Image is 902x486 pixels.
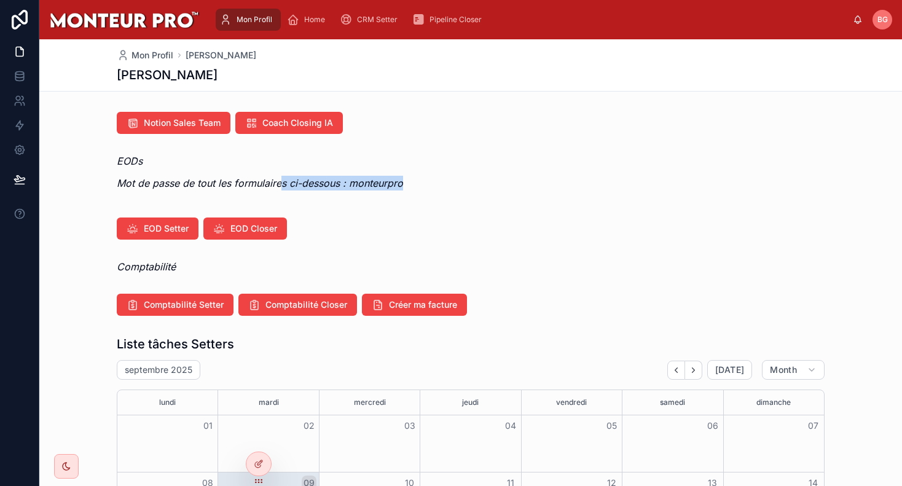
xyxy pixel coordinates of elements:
[604,418,619,433] button: 05
[117,112,230,134] button: Notion Sales Team
[524,390,620,415] div: vendredi
[409,9,490,31] a: Pipeline Closer
[336,9,406,31] a: CRM Setter
[283,9,334,31] a: Home
[203,218,287,240] button: EOD Closer
[117,66,218,84] h1: [PERSON_NAME]
[357,15,398,25] span: CRM Setter
[200,418,215,433] button: 01
[131,49,173,61] span: Mon Profil
[117,49,173,61] a: Mon Profil
[49,10,200,29] img: App logo
[321,390,418,415] div: mercredi
[265,299,347,311] span: Comptabilité Closer
[389,299,457,311] span: Créer ma facture
[402,418,417,433] button: 03
[125,364,192,376] h2: septembre 2025
[877,15,888,25] span: BG
[624,390,721,415] div: samedi
[117,177,403,189] em: Mot de passe de tout les formulaires ci-dessous : monteurpro
[117,294,233,316] button: Comptabilité Setter
[726,390,822,415] div: dimanche
[117,155,143,167] em: EODs
[210,6,853,33] div: scrollable content
[422,390,519,415] div: jeudi
[304,15,325,25] span: Home
[119,390,216,415] div: lundi
[117,218,198,240] button: EOD Setter
[715,364,744,375] span: [DATE]
[220,390,316,415] div: mardi
[770,364,797,375] span: Month
[262,117,333,129] span: Coach Closing IA
[362,294,467,316] button: Créer ma facture
[685,361,702,380] button: Next
[117,261,176,273] em: Comptabilité
[117,335,234,353] h1: Liste tâches Setters
[144,117,221,129] span: Notion Sales Team
[230,222,277,235] span: EOD Closer
[186,49,256,61] a: [PERSON_NAME]
[806,418,821,433] button: 07
[216,9,281,31] a: Mon Profil
[762,360,825,380] button: Month
[237,15,272,25] span: Mon Profil
[707,360,752,380] button: [DATE]
[705,418,720,433] button: 06
[667,361,685,380] button: Back
[144,299,224,311] span: Comptabilité Setter
[238,294,357,316] button: Comptabilité Closer
[144,222,189,235] span: EOD Setter
[503,418,518,433] button: 04
[235,112,343,134] button: Coach Closing IA
[302,418,316,433] button: 02
[429,15,482,25] span: Pipeline Closer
